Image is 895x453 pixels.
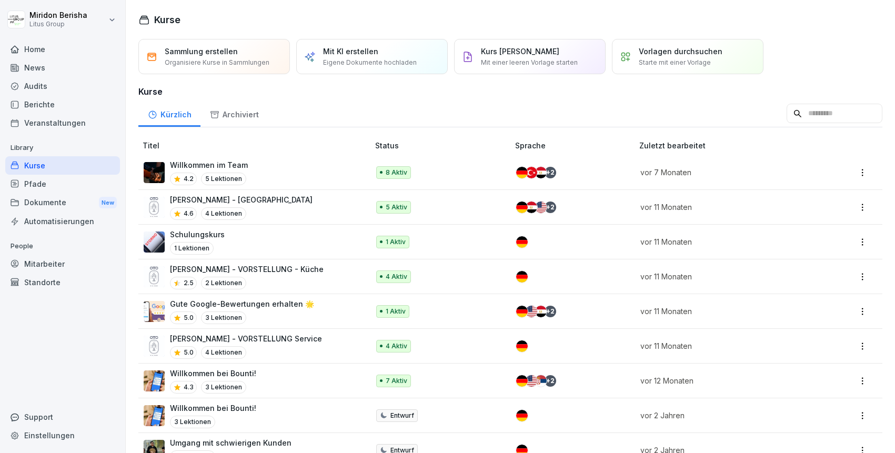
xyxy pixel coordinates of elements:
div: Dokumente [5,193,120,213]
p: Schulungskurs [170,229,225,240]
p: 4.2 [184,174,194,184]
p: 4.6 [184,209,194,218]
img: qoegr7373ztz9zb1cpdj26nu.png [144,231,165,253]
div: + 2 [545,375,556,387]
img: iwscqm9zjbdjlq9atufjsuwv.png [144,301,165,322]
p: People [5,238,120,255]
p: Sprache [515,140,635,151]
p: Status [375,140,511,151]
p: Library [5,139,120,156]
a: Pfade [5,175,120,193]
p: vor 11 Monaten [640,202,808,213]
p: vor 7 Monaten [640,167,808,178]
p: Mit einer leeren Vorlage starten [481,58,578,67]
img: xh3bnih80d1pxcetv9zsuevg.png [144,405,165,426]
p: [PERSON_NAME] - VORSTELLUNG - Küche [170,264,324,275]
a: News [5,58,120,77]
p: Entwurf [390,411,414,420]
p: 2.5 [184,278,194,288]
div: Veranstaltungen [5,114,120,132]
img: us.svg [526,306,537,317]
a: Automatisierungen [5,212,120,230]
img: cir7la540lzpy1flziznj7yb.png [144,266,165,287]
p: 1 Aktiv [386,237,406,247]
a: Berichte [5,95,120,114]
img: de.svg [516,375,528,387]
p: Titel [143,140,371,151]
a: Einstellungen [5,426,120,445]
img: eg.svg [535,167,547,178]
img: rs.svg [535,375,547,387]
p: [PERSON_NAME] - [GEOGRAPHIC_DATA] [170,194,313,205]
a: Audits [5,77,120,95]
img: de.svg [516,271,528,283]
a: Archiviert [200,100,268,127]
h1: Kurse [154,13,180,27]
p: 3 Lektionen [170,416,215,428]
img: eg.svg [526,202,537,213]
p: 4 Lektionen [201,346,246,359]
p: vor 2 Jahren [640,410,808,421]
h3: Kurse [138,85,882,98]
img: cir7la540lzpy1flziznj7yb.png [144,336,165,357]
p: 7 Aktiv [386,376,407,386]
a: Standorte [5,273,120,291]
img: eg.svg [535,306,547,317]
p: 3 Lektionen [201,381,246,394]
p: Willkommen bei Bounti! [170,368,256,379]
p: Sammlung erstellen [165,46,238,57]
img: de.svg [516,236,528,248]
a: Kurse [5,156,120,175]
p: Umgang mit schwierigen Kunden [170,437,291,448]
p: Litus Group [29,21,87,28]
p: vor 12 Monaten [640,375,808,386]
div: + 2 [545,202,556,213]
img: pxee6pxwead1cpzj4chnl3oa.png [144,162,165,183]
p: Starte mit einer Vorlage [639,58,711,67]
p: Miridon Berisha [29,11,87,20]
img: tr.svg [526,167,537,178]
p: 4.3 [184,382,194,392]
p: vor 11 Monaten [640,236,808,247]
p: 1 Aktiv [386,307,406,316]
img: de.svg [516,410,528,421]
div: Support [5,408,120,426]
p: 4 Lektionen [201,207,246,220]
p: 8 Aktiv [386,168,407,177]
p: Willkommen im Team [170,159,248,170]
img: de.svg [516,306,528,317]
p: vor 11 Monaten [640,271,808,282]
p: Gute Google-Bewertungen erhalten 🌟 [170,298,314,309]
p: 2 Lektionen [201,277,246,289]
a: Mitarbeiter [5,255,120,273]
p: Eigene Dokumente hochladen [323,58,417,67]
p: Mit KI erstellen [323,46,378,57]
img: xh3bnih80d1pxcetv9zsuevg.png [144,370,165,391]
img: us.svg [526,375,537,387]
p: Willkommen bei Bounti! [170,402,256,414]
p: 5.0 [184,313,194,323]
img: cir7la540lzpy1flziznj7yb.png [144,197,165,218]
p: vor 11 Monaten [640,306,808,317]
p: 4 Aktiv [386,341,407,351]
p: Zuletzt bearbeitet [639,140,820,151]
p: Organisiere Kurse in Sammlungen [165,58,269,67]
p: 5 Lektionen [201,173,246,185]
p: 5.0 [184,348,194,357]
p: 5 Aktiv [386,203,407,212]
a: DokumenteNew [5,193,120,213]
p: 1 Lektionen [170,242,214,255]
p: [PERSON_NAME] - VORSTELLUNG Service [170,333,322,344]
img: de.svg [516,202,528,213]
a: Kürzlich [138,100,200,127]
